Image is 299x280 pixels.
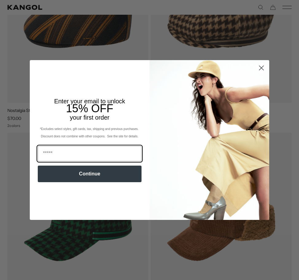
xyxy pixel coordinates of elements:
span: *Excludes select styles, gift cards, tax, shipping and previous purchases. Discount does not comb... [40,127,139,138]
span: 15% OFF [66,102,113,115]
button: Continue [38,166,142,182]
span: Enter your email to unlock [54,98,125,105]
img: 93be19ad-e773-4382-80b9-c9d740c9197f.jpeg [149,60,269,220]
input: Email [38,146,142,161]
span: your first order [70,114,110,121]
button: Close dialog [256,63,267,73]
